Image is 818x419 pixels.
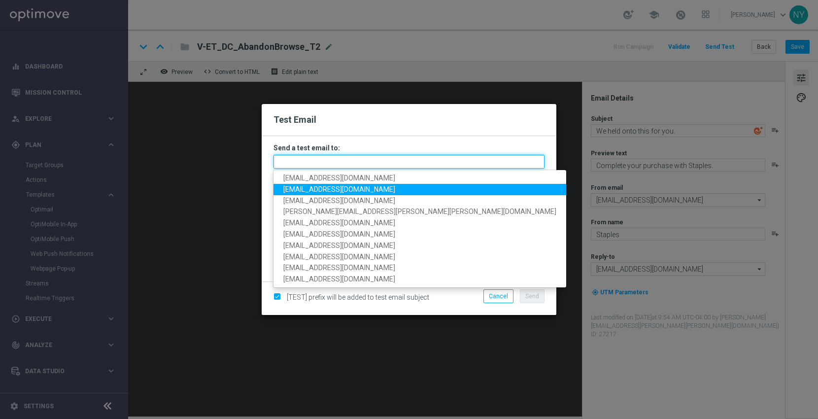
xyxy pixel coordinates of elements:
[283,196,395,204] span: [EMAIL_ADDRESS][DOMAIN_NAME]
[273,217,566,229] a: [EMAIL_ADDRESS][DOMAIN_NAME]
[283,264,395,272] span: [EMAIL_ADDRESS][DOMAIN_NAME]
[525,293,539,300] span: Send
[283,174,395,182] span: [EMAIL_ADDRESS][DOMAIN_NAME]
[283,252,395,260] span: [EMAIL_ADDRESS][DOMAIN_NAME]
[273,114,545,126] h2: Test Email
[283,185,395,193] span: [EMAIL_ADDRESS][DOMAIN_NAME]
[273,184,566,195] a: [EMAIL_ADDRESS][DOMAIN_NAME]
[283,242,395,249] span: [EMAIL_ADDRESS][DOMAIN_NAME]
[283,230,395,238] span: [EMAIL_ADDRESS][DOMAIN_NAME]
[273,173,566,184] a: [EMAIL_ADDRESS][DOMAIN_NAME]
[283,219,395,227] span: [EMAIL_ADDRESS][DOMAIN_NAME]
[273,251,566,262] a: [EMAIL_ADDRESS][DOMAIN_NAME]
[273,274,566,285] a: [EMAIL_ADDRESS][DOMAIN_NAME]
[273,206,566,217] a: [PERSON_NAME][EMAIL_ADDRESS][PERSON_NAME][PERSON_NAME][DOMAIN_NAME]
[273,195,566,206] a: [EMAIL_ADDRESS][DOMAIN_NAME]
[273,143,545,152] h3: Send a test email to:
[283,275,395,283] span: [EMAIL_ADDRESS][DOMAIN_NAME]
[483,289,513,303] button: Cancel
[273,240,566,251] a: [EMAIL_ADDRESS][DOMAIN_NAME]
[273,262,566,274] a: [EMAIL_ADDRESS][DOMAIN_NAME]
[273,229,566,240] a: [EMAIL_ADDRESS][DOMAIN_NAME]
[283,208,556,215] span: [PERSON_NAME][EMAIL_ADDRESS][PERSON_NAME][PERSON_NAME][DOMAIN_NAME]
[287,293,429,301] span: [TEST] prefix will be added to test email subject
[520,289,545,303] button: Send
